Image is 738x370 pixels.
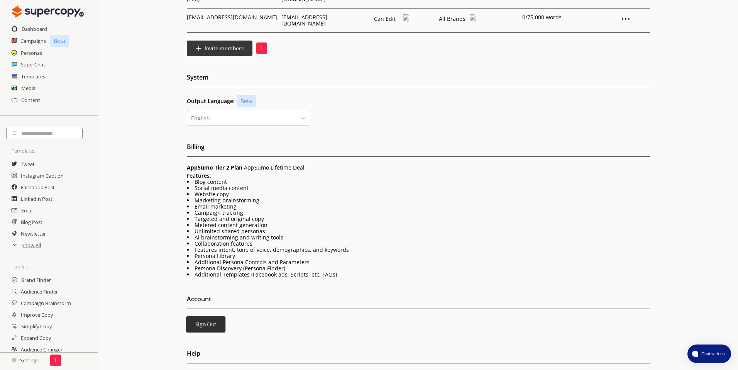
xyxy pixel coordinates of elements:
li: Email marketing [187,204,650,210]
li: Persona Discovery (Persona Finder) [187,265,650,272]
p: 1 [54,357,57,363]
p: All Brands [439,16,468,22]
li: Marketing brainstorming [187,197,650,204]
a: Brand Finder [21,274,51,286]
a: Facebook Post [21,182,55,193]
p: AppSumo Lifetime Deal [187,165,650,171]
a: Newsletter [21,228,46,239]
p: Beta [237,95,256,107]
a: Email [21,205,34,216]
img: Close [403,14,410,22]
img: Close [12,358,16,363]
a: Campaign Brainstorm [21,297,71,309]
a: Instagram Caption [21,170,64,182]
li: Campaign tracking [187,210,650,216]
h2: Account [187,293,650,309]
a: Improve Copy [21,309,53,321]
h2: System [187,71,650,87]
p: Can Edit [374,16,401,22]
li: Website copy [187,191,650,197]
li: Additional Templates (Facebook ads, Scripts, etc, FAQs) [187,272,650,278]
p: 1 [260,45,263,51]
p: 0 /75,000 words [522,14,602,20]
a: Media [21,82,36,94]
h2: Billing [187,141,650,157]
div: Remove Member [621,14,631,25]
b: Output Language: [187,98,235,104]
a: Expand Copy [21,332,51,344]
a: Blog Post [21,216,42,228]
li: Persona Library [187,253,650,259]
a: Tweet [21,158,35,170]
img: Close [470,14,476,22]
a: Personas [21,47,42,59]
button: atlas-launcher [687,345,731,363]
b: Sign Out [195,321,216,328]
p: [EMAIL_ADDRESS][DOMAIN_NAME] [187,14,278,20]
li: Collaboration features [187,241,650,247]
li: Ai brainstorming and writing tools [187,234,650,241]
button: Invite members [187,41,253,56]
li: Targeted and original copy [187,216,650,222]
a: Simplify Copy [21,321,52,332]
button: Sign Out [186,316,225,333]
a: LinkedIn Post [21,193,52,205]
li: Blog content [187,179,650,185]
img: Close [621,14,630,24]
img: Close [12,4,84,19]
a: Audience Changer [21,344,63,355]
p: [EMAIL_ADDRESS][DOMAIN_NAME] [281,14,370,27]
h2: Help [187,348,650,363]
b: Features: [187,172,211,179]
a: Content [21,94,40,106]
li: Features intent, tone of voice, demographics, and keywords [187,247,650,253]
li: Social media content [187,185,650,191]
a: Dashboard [22,23,47,35]
li: Unlimited shared personas [187,228,650,234]
span: AppSumo Tier 2 Plan [187,164,242,171]
b: Invite members [205,45,244,52]
a: Campaigns [20,35,46,47]
p: Beta [50,35,69,47]
a: Templates [21,71,45,82]
span: Chat with us [698,351,726,357]
a: SuperChat [21,59,45,70]
a: Show All [22,239,41,251]
li: Metered content generation [187,222,650,228]
a: Audience Finder [21,286,58,297]
li: Additional Persona Controls and Parameters [187,259,650,265]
